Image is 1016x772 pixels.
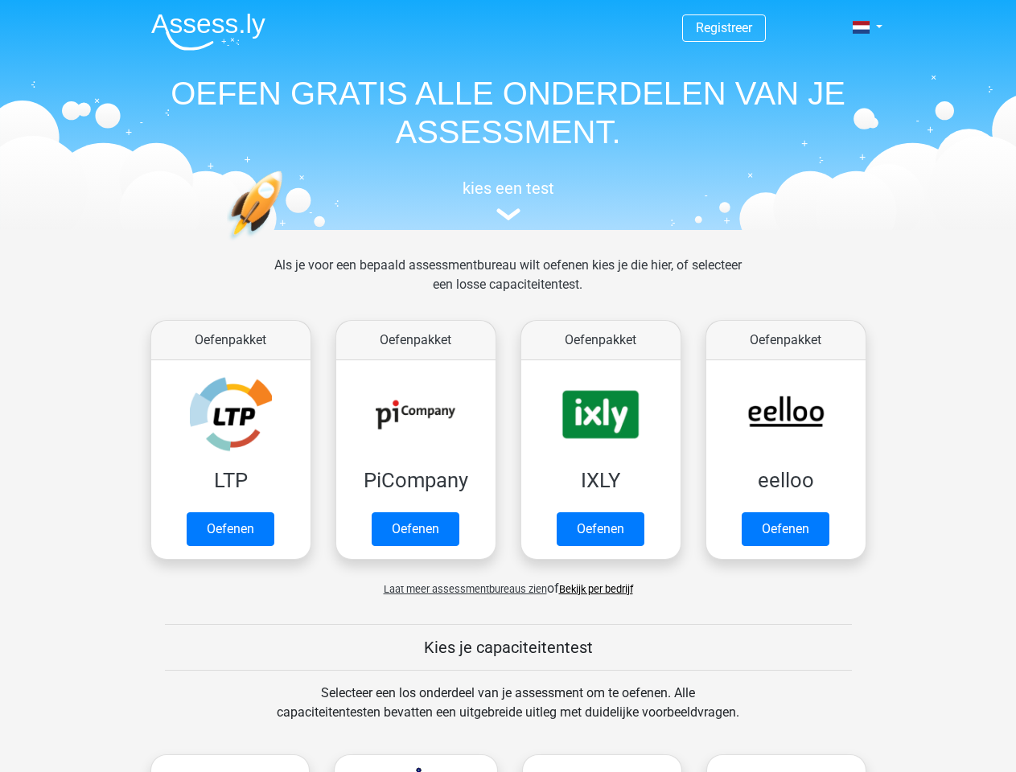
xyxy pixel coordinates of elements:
[165,638,852,657] h5: Kies je capaciteitentest
[138,179,878,198] h5: kies een test
[138,179,878,221] a: kies een test
[742,512,829,546] a: Oefenen
[151,13,265,51] img: Assessly
[384,583,547,595] span: Laat meer assessmentbureaus zien
[557,512,644,546] a: Oefenen
[138,74,878,151] h1: OEFEN GRATIS ALLE ONDERDELEN VAN JE ASSESSMENT.
[261,256,755,314] div: Als je voor een bepaald assessmentbureau wilt oefenen kies je die hier, of selecteer een losse ca...
[227,170,345,316] img: oefenen
[187,512,274,546] a: Oefenen
[372,512,459,546] a: Oefenen
[696,20,752,35] a: Registreer
[559,583,633,595] a: Bekijk per bedrijf
[261,684,755,741] div: Selecteer een los onderdeel van je assessment om te oefenen. Alle capaciteitentesten bevatten een...
[138,566,878,598] div: of
[496,208,520,220] img: assessment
